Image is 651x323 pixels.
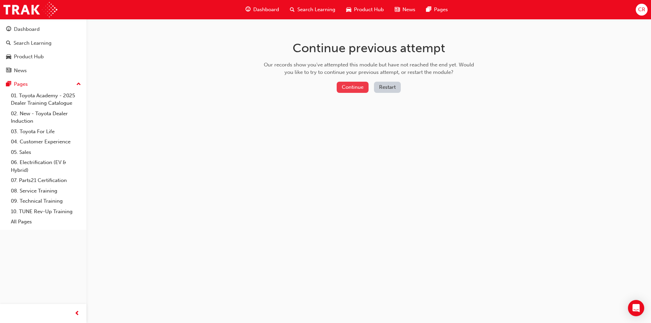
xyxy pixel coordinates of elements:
a: 09. Technical Training [8,196,84,206]
div: Search Learning [14,39,52,47]
a: Search Learning [3,37,84,49]
span: pages-icon [426,5,431,14]
a: guage-iconDashboard [240,3,284,17]
span: prev-icon [75,309,80,318]
a: car-iconProduct Hub [341,3,389,17]
div: Pages [14,80,28,88]
button: Pages [3,78,84,90]
span: guage-icon [6,26,11,33]
div: Open Intercom Messenger [628,300,644,316]
a: 01. Toyota Academy - 2025 Dealer Training Catalogue [8,90,84,108]
span: news-icon [395,5,400,14]
button: Continue [337,82,369,93]
span: search-icon [290,5,295,14]
a: 07. Parts21 Certification [8,175,84,186]
a: News [3,64,84,77]
a: pages-iconPages [421,3,453,17]
a: Product Hub [3,51,84,63]
span: car-icon [6,54,11,60]
a: Dashboard [3,23,84,36]
a: 02. New - Toyota Dealer Induction [8,108,84,126]
div: News [14,67,27,75]
span: news-icon [6,68,11,74]
div: Our records show you've attempted this module but have not reached the end yet. Would you like to... [261,61,476,76]
span: car-icon [346,5,351,14]
a: news-iconNews [389,3,421,17]
span: News [402,6,415,14]
span: search-icon [6,40,11,46]
button: CR [636,4,648,16]
a: 04. Customer Experience [8,137,84,147]
img: Trak [3,2,57,17]
a: All Pages [8,217,84,227]
div: Product Hub [14,53,44,61]
div: Dashboard [14,25,40,33]
a: 06. Electrification (EV & Hybrid) [8,157,84,175]
span: guage-icon [245,5,251,14]
span: Pages [434,6,448,14]
a: 03. Toyota For Life [8,126,84,137]
button: DashboardSearch LearningProduct HubNews [3,22,84,78]
h1: Continue previous attempt [261,41,476,56]
a: 05. Sales [8,147,84,158]
span: CR [638,6,645,14]
span: Dashboard [253,6,279,14]
button: Restart [374,82,401,93]
a: search-iconSearch Learning [284,3,341,17]
span: Search Learning [297,6,335,14]
a: 10. TUNE Rev-Up Training [8,206,84,217]
span: Product Hub [354,6,384,14]
a: 08. Service Training [8,186,84,196]
span: pages-icon [6,81,11,87]
span: up-icon [76,80,81,89]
